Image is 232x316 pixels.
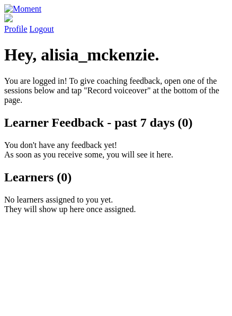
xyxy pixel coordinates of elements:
h2: Learners (0) [4,170,228,185]
img: default_avatar-b4e2223d03051bc43aaaccfb402a43260a3f17acc7fafc1603fdf008d6cba3c9.png [4,14,13,22]
a: Logout [30,24,54,33]
img: Moment [4,4,41,14]
a: Profile [4,14,228,33]
p: No learners assigned to you yet. They will show up here once assigned. [4,195,228,214]
p: You don't have any feedback yet! As soon as you receive some, you will see it here. [4,141,228,160]
h2: Learner Feedback - past 7 days (0) [4,116,228,130]
p: You are logged in! To give coaching feedback, open one of the sessions below and tap "Record voic... [4,76,228,105]
h1: Hey, alisia_mckenzie. [4,45,228,65]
